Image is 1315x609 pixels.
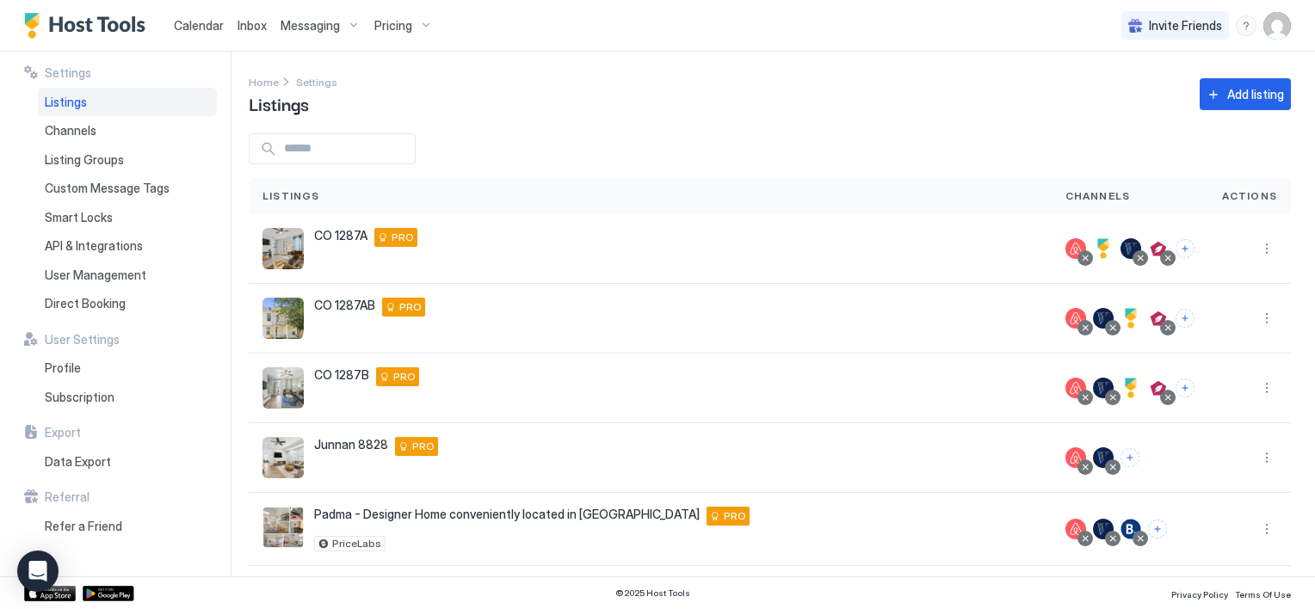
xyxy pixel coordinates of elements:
[1256,519,1277,539] button: More options
[374,18,412,34] span: Pricing
[1176,309,1195,328] button: Connect channels
[1256,519,1277,539] div: menu
[1263,12,1291,40] div: User profile
[1171,589,1228,600] span: Privacy Policy
[45,181,170,196] span: Custom Message Tags
[262,437,304,478] div: listing image
[296,72,337,90] a: Settings
[45,332,120,348] span: User Settings
[412,439,435,454] span: PRO
[83,586,134,601] a: Google Play Store
[277,134,415,163] input: Input Field
[262,228,304,269] div: listing image
[45,296,126,311] span: Direct Booking
[238,16,267,34] a: Inbox
[1256,378,1277,398] div: menu
[249,76,279,89] span: Home
[1200,78,1291,110] button: Add listing
[38,512,217,541] a: Refer a Friend
[38,447,217,477] a: Data Export
[1256,447,1277,468] button: More options
[724,508,746,524] span: PRO
[38,174,217,203] a: Custom Message Tags
[1222,188,1277,204] span: Actions
[174,18,224,33] span: Calendar
[45,95,87,110] span: Listings
[1176,378,1195,397] button: Connect channels
[38,88,217,117] a: Listings
[1256,238,1277,259] div: menu
[38,145,217,175] a: Listing Groups
[1256,447,1277,468] div: menu
[262,367,304,409] div: listing image
[1171,584,1228,602] a: Privacy Policy
[38,289,217,318] a: Direct Booking
[262,298,304,339] div: listing image
[296,76,337,89] span: Settings
[262,507,304,548] div: listing image
[399,299,422,315] span: PRO
[1236,15,1256,36] div: menu
[1235,584,1291,602] a: Terms Of Use
[45,268,146,283] span: User Management
[249,72,279,90] div: Breadcrumb
[314,298,375,313] span: CO 1287AB
[1256,308,1277,329] button: More options
[38,231,217,261] a: API & Integrations
[38,116,217,145] a: Channels
[38,383,217,412] a: Subscription
[393,369,416,384] span: PRO
[392,230,414,245] span: PRO
[17,551,59,592] div: Open Intercom Messenger
[262,188,320,204] span: Listings
[38,261,217,290] a: User Management
[1065,188,1131,204] span: Channels
[1256,308,1277,329] div: menu
[45,238,143,254] span: API & Integrations
[24,13,153,39] a: Host Tools Logo
[45,454,111,470] span: Data Export
[24,586,76,601] a: App Store
[45,519,122,534] span: Refer a Friend
[45,360,81,376] span: Profile
[314,507,700,522] span: Padma - Designer Home conveniently located in [GEOGRAPHIC_DATA]
[238,18,267,33] span: Inbox
[45,489,90,505] span: Referral
[281,18,340,34] span: Messaging
[38,354,217,383] a: Profile
[1235,589,1291,600] span: Terms Of Use
[1256,378,1277,398] button: More options
[45,152,124,168] span: Listing Groups
[1121,448,1139,467] button: Connect channels
[45,123,96,138] span: Channels
[249,90,309,116] span: Listings
[45,390,114,405] span: Subscription
[45,65,91,81] span: Settings
[174,16,224,34] a: Calendar
[1227,85,1284,103] div: Add listing
[45,210,113,225] span: Smart Locks
[314,437,388,452] span: Junnan 8828
[45,425,81,440] span: Export
[1176,239,1195,258] button: Connect channels
[314,228,367,243] span: CO 1287A
[1148,520,1167,538] button: Connect channels
[1149,18,1222,34] span: Invite Friends
[249,72,279,90] a: Home
[314,367,369,383] span: CO 1287B
[1256,238,1277,259] button: More options
[38,203,217,232] a: Smart Locks
[296,72,337,90] div: Breadcrumb
[615,587,690,599] span: © 2025 Host Tools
